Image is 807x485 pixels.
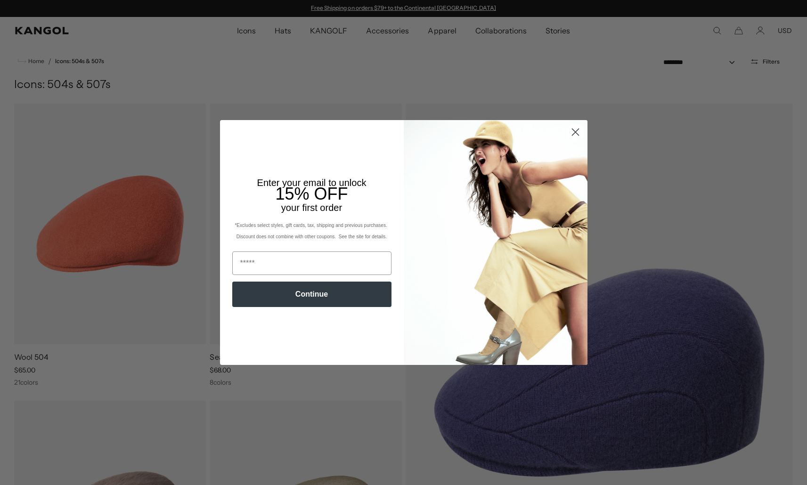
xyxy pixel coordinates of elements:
span: Enter your email to unlock [257,178,367,188]
button: Close dialog [567,124,584,140]
img: 93be19ad-e773-4382-80b9-c9d740c9197f.jpeg [404,120,587,365]
span: 15% OFF [275,184,348,203]
span: *Excludes select styles, gift cards, tax, shipping and previous purchases. Discount does not comb... [235,223,388,239]
button: Continue [232,282,391,307]
input: Email [232,251,391,275]
span: your first order [281,202,342,213]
